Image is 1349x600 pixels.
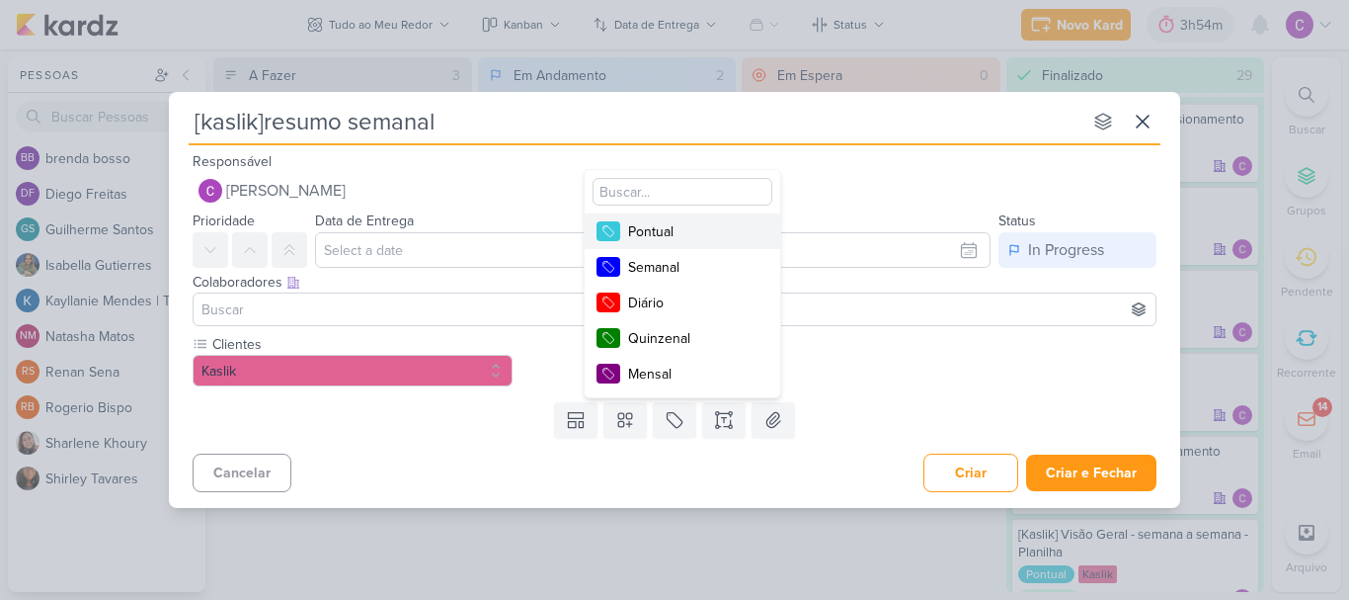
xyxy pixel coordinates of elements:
[628,364,756,385] div: Mensal
[628,221,756,242] div: Pontual
[998,232,1156,268] button: In Progress
[585,320,780,356] button: Quinzenal
[189,104,1081,139] input: Kard Sem Título
[210,334,513,355] label: Clientes
[198,298,1151,321] input: Buscar
[923,454,1018,492] button: Criar
[585,356,780,391] button: Mensal
[315,232,991,268] input: Select a date
[193,153,272,170] label: Responsável
[628,293,756,313] div: Diário
[998,213,1036,229] label: Status
[585,249,780,285] button: Semanal
[315,213,414,229] label: Data de Entrega
[585,214,780,249] button: Pontual
[628,257,756,278] div: Semanal
[193,355,513,386] button: Kaslik
[593,178,772,206] input: Buscar...
[628,328,756,349] div: Quinzenal
[226,179,346,203] span: [PERSON_NAME]
[198,179,222,203] img: Carlos Lima
[193,173,1156,209] button: [PERSON_NAME]
[193,213,255,229] label: Prioridade
[193,272,1156,293] div: Colaboradores
[1026,455,1156,491] button: Criar e Fechar
[193,454,291,492] button: Cancelar
[1028,238,1104,262] div: In Progress
[585,285,780,320] button: Diário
